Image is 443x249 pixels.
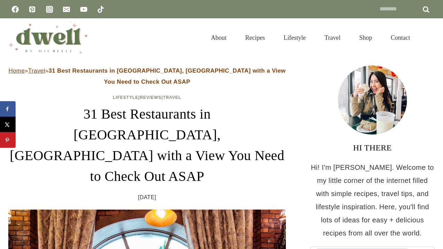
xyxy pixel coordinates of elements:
a: Contact [381,26,419,50]
a: Reviews [140,95,161,100]
h1: 31 Best Restaurants in [GEOGRAPHIC_DATA], [GEOGRAPHIC_DATA] with a View You Need to Check Out ASAP [8,104,286,187]
a: Home [9,67,25,74]
a: Email [60,2,73,16]
a: Lifestyle [274,26,315,50]
span: » » [9,67,286,85]
a: Travel [315,26,350,50]
a: Pinterest [25,2,39,16]
a: YouTube [77,2,91,16]
a: Lifestyle [113,95,138,100]
span: | | [113,95,181,100]
a: Shop [350,26,381,50]
img: DWELL by michelle [8,22,88,54]
time: [DATE] [138,192,156,203]
a: Recipes [236,26,274,50]
a: TikTok [94,2,108,16]
a: Travel [28,67,45,74]
a: Facebook [8,2,22,16]
p: Hi! I'm [PERSON_NAME]. Welcome to my little corner of the internet filled with simple recipes, tr... [310,161,435,240]
button: View Search Form [423,32,435,44]
a: About [202,26,236,50]
a: Instagram [43,2,56,16]
h3: HI THERE [310,141,435,154]
strong: 31 Best Restaurants in [GEOGRAPHIC_DATA], [GEOGRAPHIC_DATA] with a View You Need to Check Out ASAP [48,67,286,85]
nav: Primary Navigation [202,26,419,50]
a: Travel [163,95,181,100]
